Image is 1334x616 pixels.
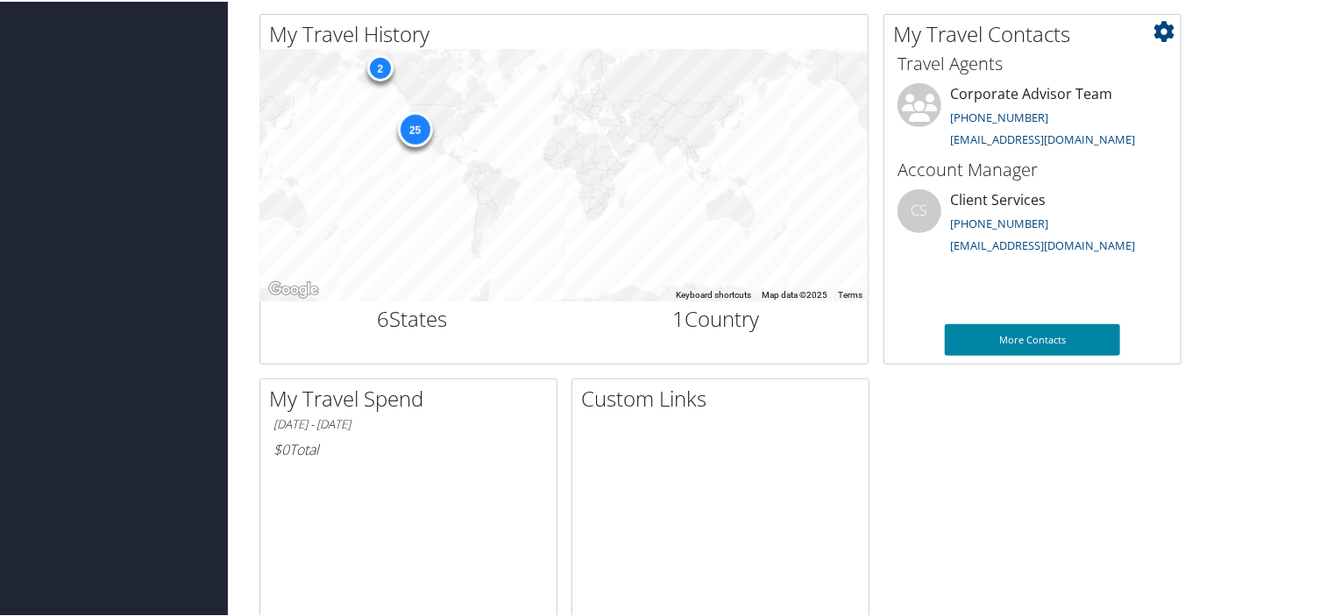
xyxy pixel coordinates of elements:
li: Corporate Advisor Team [889,81,1176,153]
a: [EMAIL_ADDRESS][DOMAIN_NAME] [950,236,1135,251]
li: Client Services [889,188,1176,259]
h3: Account Manager [898,156,1167,181]
div: 2 [366,53,393,80]
img: Google [265,277,323,300]
h3: Travel Agents [898,50,1167,74]
button: Keyboard shortcuts [676,287,751,300]
span: Map data ©2025 [762,288,827,298]
a: More Contacts [945,322,1120,354]
h2: Custom Links [581,382,869,412]
h6: Total [273,438,543,457]
a: [PHONE_NUMBER] [950,214,1048,230]
div: 25 [397,110,432,145]
span: $0 [273,438,289,457]
h2: My Travel History [269,18,868,47]
div: CS [898,188,941,231]
h2: My Travel Contacts [893,18,1181,47]
h6: [DATE] - [DATE] [273,414,543,431]
a: [EMAIL_ADDRESS][DOMAIN_NAME] [950,130,1135,145]
a: [PHONE_NUMBER] [950,108,1048,124]
span: 6 [377,302,389,331]
span: 1 [672,302,685,331]
a: Open this area in Google Maps (opens a new window) [265,277,323,300]
h2: States [273,302,551,332]
h2: My Travel Spend [269,382,557,412]
a: Terms (opens in new tab) [838,288,862,298]
h2: Country [578,302,855,332]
